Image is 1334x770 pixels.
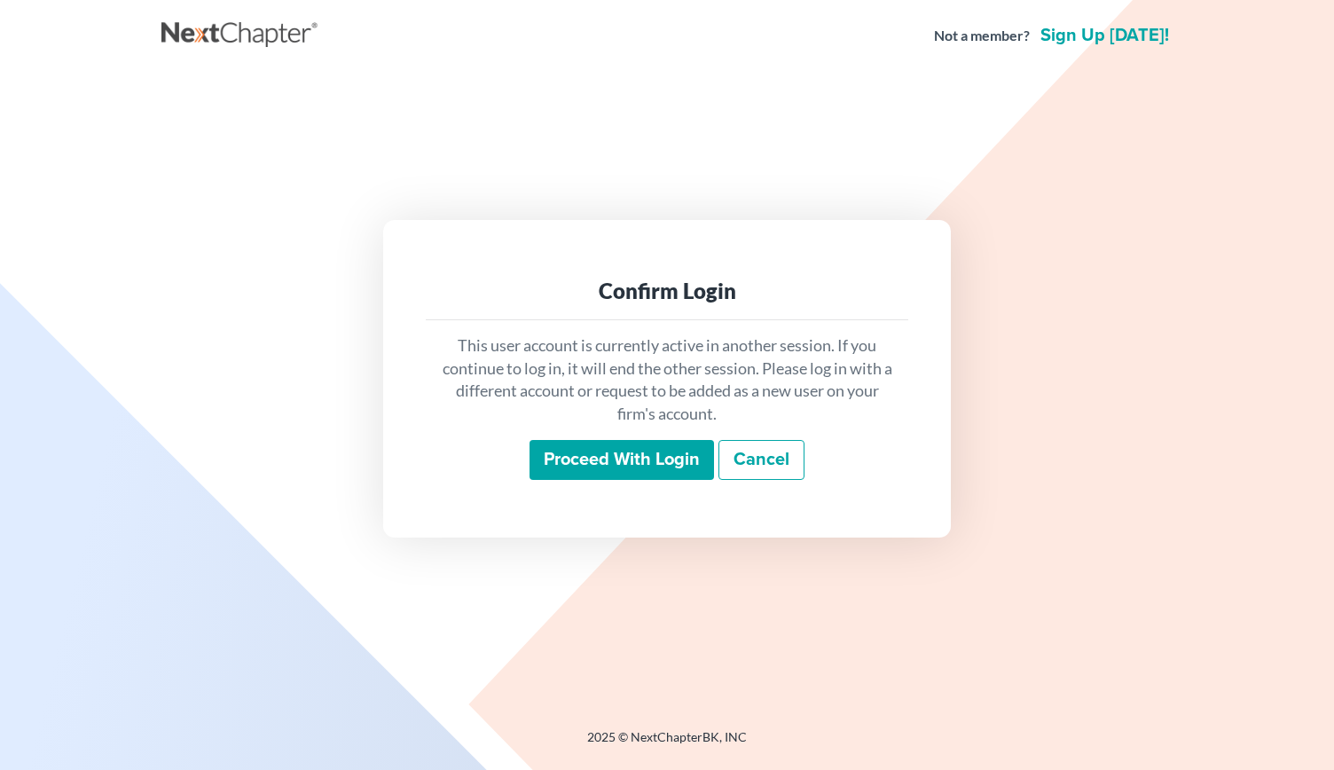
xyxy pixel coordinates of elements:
div: Confirm Login [440,277,894,305]
input: Proceed with login [530,440,714,481]
a: Cancel [718,440,804,481]
div: 2025 © NextChapterBK, INC [161,728,1173,760]
strong: Not a member? [934,26,1030,46]
a: Sign up [DATE]! [1037,27,1173,44]
p: This user account is currently active in another session. If you continue to log in, it will end ... [440,334,894,426]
